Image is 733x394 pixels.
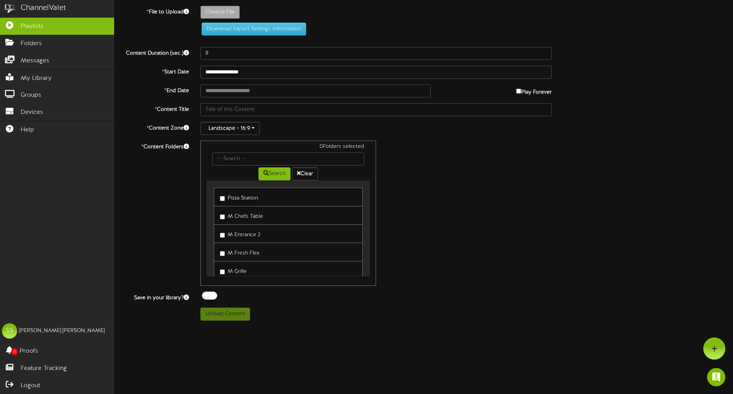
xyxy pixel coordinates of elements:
input: Pizza Station [220,196,225,201]
button: Upload Content [200,308,250,321]
div: Open Intercom Messenger [707,368,725,386]
span: Feature Tracking [21,364,67,373]
span: Devices [21,108,43,117]
span: Logout [21,381,40,390]
label: M Chefs Table [220,210,263,221]
span: Messages [21,57,49,65]
div: ChannelValet [21,3,66,14]
input: Play Forever [516,89,521,94]
span: 0 [11,348,18,355]
span: Playlists [21,22,44,31]
input: M Fresh Flex [220,251,225,256]
label: M Entrance 2 [220,229,260,239]
label: M Fresh Flex [220,247,259,257]
label: M Grille [220,265,247,276]
input: Title of this Content [200,103,552,116]
button: Clear [292,167,318,180]
div: 0 Folders selected [207,143,370,152]
a: Download Export Settings Information [198,26,306,32]
span: Groups [21,91,41,100]
div: SS [2,323,17,339]
label: Play Forever [516,84,552,96]
div: [PERSON_NAME] [PERSON_NAME] [19,327,105,335]
input: M Grille [220,269,225,274]
span: Proofs [19,347,38,356]
span: Help [21,126,34,135]
span: My Library [21,74,52,83]
span: Folders [21,39,42,48]
input: -- Search -- [212,152,364,165]
button: Download Export Settings Information [202,23,306,36]
input: M Entrance 2 [220,233,225,238]
input: M Chefs Table [220,214,225,219]
label: Pizza Station [220,192,258,202]
button: Search [258,167,291,180]
button: Landscape - 16:9 [200,122,260,135]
